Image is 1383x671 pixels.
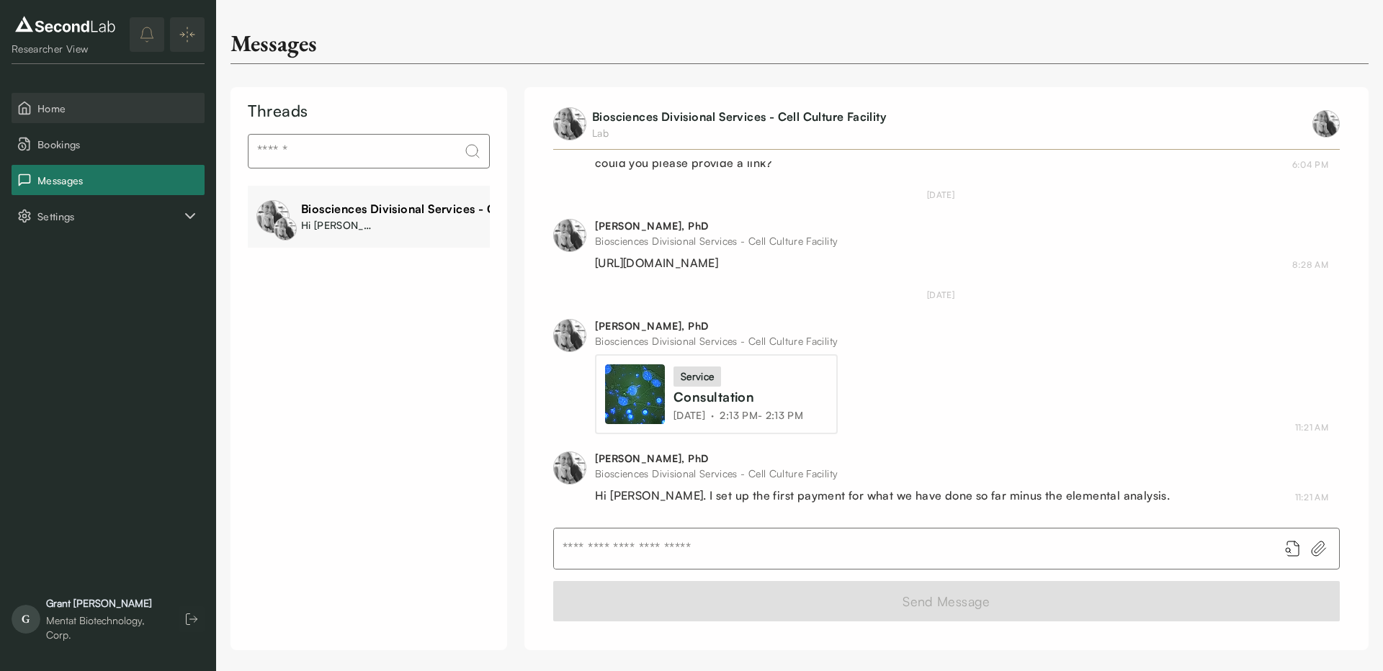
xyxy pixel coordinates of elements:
button: Log out [179,606,205,632]
button: Messages [12,165,205,195]
span: Messages [37,173,199,188]
span: Settings [37,209,182,224]
span: [DATE] [673,407,705,423]
div: Hi [PERSON_NAME]. I set up the first payment for what we have done so far minus the elemental ana... [595,487,1170,504]
span: Bookings [37,137,199,152]
img: profile image [1312,110,1340,138]
div: [PERSON_NAME], PhD [595,451,1170,466]
button: Expand/Collapse sidebar [170,17,205,52]
a: Biosciences Divisional Services - Cell Culture Facility [592,109,886,124]
div: Consultation [673,387,809,407]
img: profile image [553,219,586,252]
div: September 8, 2025 8:28 AM [1292,258,1328,271]
div: Threads [248,99,490,122]
span: 2:13 PM - 2:13 PM [720,407,803,423]
div: service [673,366,721,387]
img: profile image [553,107,586,140]
img: profile image [274,217,297,240]
div: Biosciences Divisional Services - Cell Culture Facility [301,200,595,217]
button: notifications [130,17,164,52]
div: Messages [230,29,317,58]
div: September 24, 2025 11:21 AM [1295,421,1328,434]
button: Bookings [12,129,205,159]
div: Mentat Biotechnology, Corp. [46,613,164,642]
div: Settings sub items [12,201,205,231]
img: profile image [553,451,586,485]
div: [PERSON_NAME], PhD [595,319,838,333]
img: Consultation [605,364,665,424]
div: Researcher View [12,42,119,56]
div: Biosciences Divisional Services - Cell Culture Facility [595,466,1170,481]
div: Biosciences Divisional Services - Cell Culture Facility [595,233,838,248]
div: Lab [592,125,886,140]
span: G [12,605,40,634]
span: · [711,407,714,423]
div: [DATE] [553,189,1328,202]
span: Home [37,101,199,116]
div: [URL][DOMAIN_NAME] [595,254,838,271]
button: Home [12,93,205,123]
img: logo [12,13,119,36]
div: [DATE] [553,289,1328,302]
img: profile image [256,200,290,233]
div: Hi [PERSON_NAME]. I set up the first payment for what we have done so far minus the elemental ana... [301,217,373,233]
div: September 7, 2025 6:04 PM [1292,158,1328,171]
div: Biosciences Divisional Services - Cell Culture Facility [595,333,838,348]
img: profile image [553,319,586,352]
button: Settings [12,201,205,231]
div: Grant [PERSON_NAME] [46,596,164,611]
div: [PERSON_NAME], PhD [595,219,838,233]
div: September 24, 2025 11:21 AM [1295,491,1328,504]
button: Add booking [1284,540,1302,557]
a: ConsultationserviceConsultation[DATE]·2:13 PM- 2:13 PM [605,364,828,424]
